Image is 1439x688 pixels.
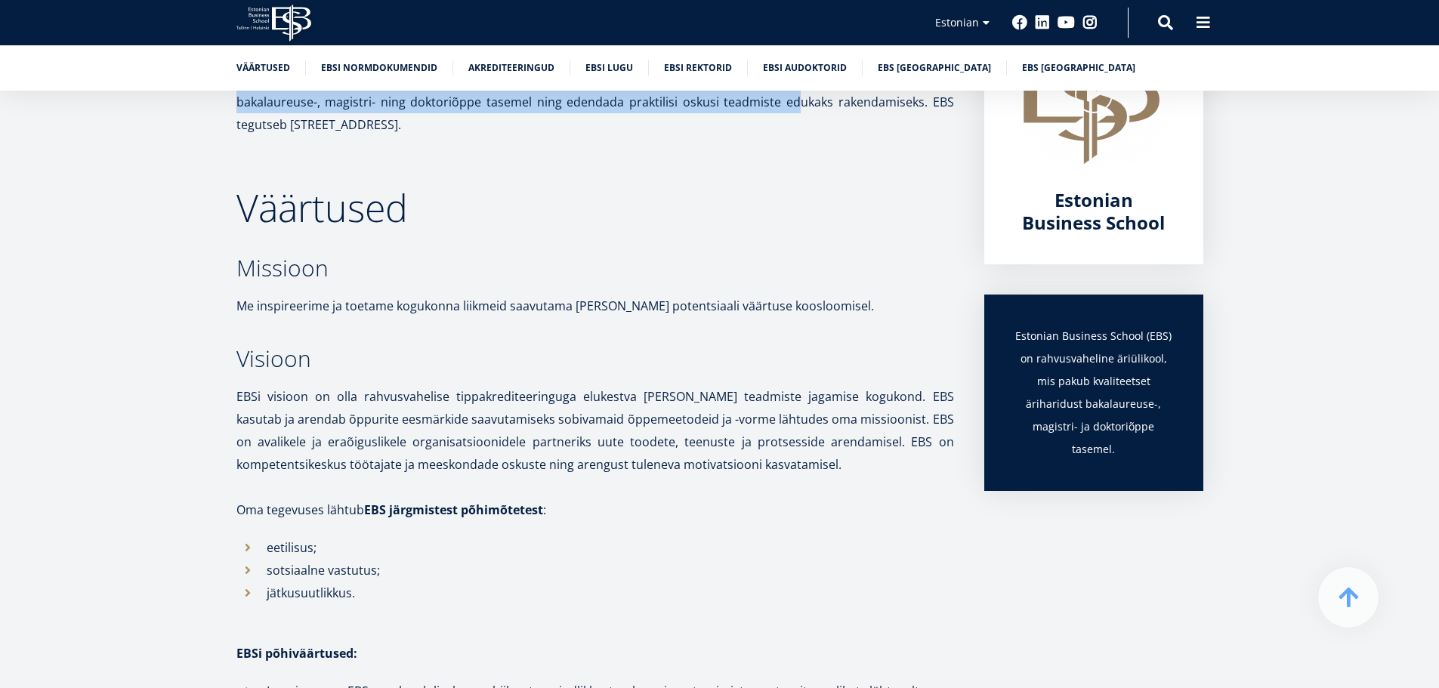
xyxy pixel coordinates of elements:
[236,347,954,370] h3: Visioon
[236,559,954,582] li: sotsiaalne vastutus;
[236,645,357,662] strong: EBSi põhiväärtused:
[236,295,954,317] p: Me inspireerime ja toetame kogukonna liikmeid saavutama [PERSON_NAME] potentsiaali väärtuse koosl...
[1082,15,1098,30] a: Instagram
[236,257,954,279] h3: Missioon
[236,498,954,521] p: Oma tegevuses lähtub :
[236,189,954,227] h2: Väärtused
[878,60,991,76] a: EBS [GEOGRAPHIC_DATA]
[236,60,290,76] a: Väärtused
[664,60,732,76] a: EBSi rektorid
[321,60,437,76] a: EBSi normdokumendid
[236,582,954,604] li: jätkusuutlikkus.
[585,60,633,76] a: EBSi lugu
[1014,189,1173,234] a: Estonian Business School
[1012,15,1027,30] a: Facebook
[763,60,847,76] a: EBSi audoktorid
[1035,15,1050,30] a: Linkedin
[1022,60,1135,76] a: EBS [GEOGRAPHIC_DATA]
[236,45,954,136] p: 1988. aastal asutatud [GEOGRAPHIC_DATA] tegutsev Estonian Business School (EBS) on vanim äriharid...
[236,536,954,559] li: eetilisus;
[236,385,954,476] p: EBSi visioon on olla rahvusvahelise tippakrediteeringuga elukestva [PERSON_NAME] teadmiste jagami...
[1014,325,1173,461] p: Estonian Business School (EBS) on rahvusvaheline äriülikool, mis pakub kvaliteetset äriharidust b...
[1022,187,1165,235] span: Estonian Business School
[468,60,554,76] a: Akrediteeringud
[364,501,543,518] strong: EBS järgmistest põhimõtetest
[1058,15,1075,30] a: Youtube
